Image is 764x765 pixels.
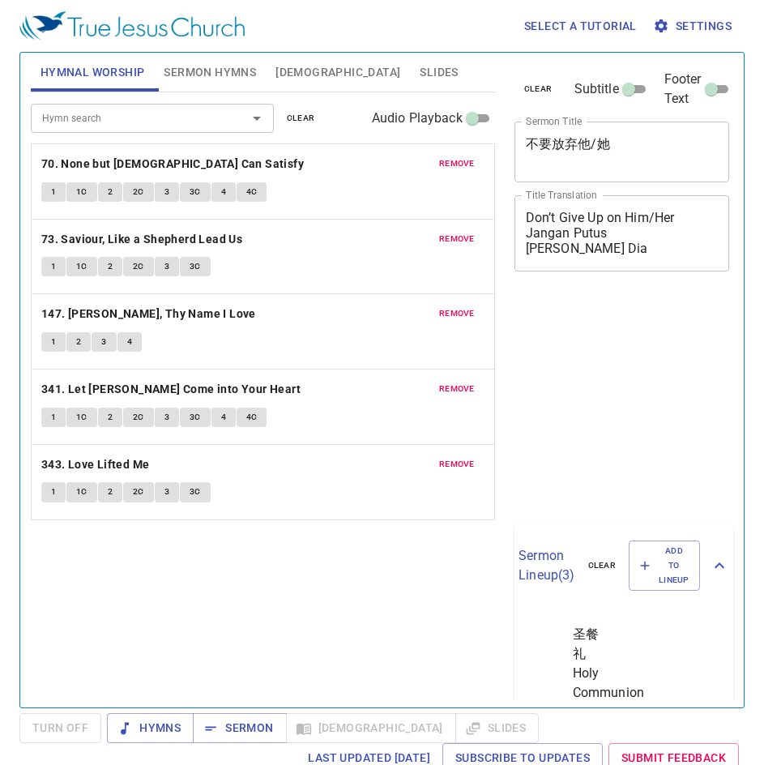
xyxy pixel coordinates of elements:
button: 3 [92,332,116,352]
span: 1 [51,410,56,425]
span: 3 [164,185,169,199]
span: 2 [108,410,113,425]
b: 73. Saviour, Like a Shepherd Lead Us [41,229,242,250]
button: 2 [98,182,122,202]
button: 2 [98,257,122,276]
button: 3C [180,257,211,276]
button: remove [429,379,484,399]
span: Sermon Hymns [164,62,256,83]
span: Add to Lineup [639,544,689,588]
button: 341. Let [PERSON_NAME] Come into Your Heart [41,379,304,400]
button: 1C [66,257,97,276]
span: Hymns [120,718,181,738]
button: remove [429,304,484,323]
button: remove [429,455,484,474]
span: 2C [133,185,144,199]
button: 2C [123,408,154,427]
span: 4C [246,185,258,199]
button: clear [578,556,626,575]
textarea: Don’t Give Up on Him/Her Jangan Putus [PERSON_NAME] Dia [526,210,719,256]
span: 4 [127,335,132,349]
span: 1 [51,259,56,274]
button: 1 [41,408,66,427]
button: clear [277,109,325,128]
span: 1C [76,410,87,425]
button: 4 [211,408,236,427]
button: 2 [98,408,122,427]
button: 1 [41,332,66,352]
span: Select a tutorial [524,16,637,36]
button: 70. None but [DEMOGRAPHIC_DATA] Can Satisfy [41,154,307,174]
span: 1 [51,185,56,199]
span: 圣餐礼 Holy Communion [573,625,604,703]
button: 2C [123,482,154,502]
p: Sermon Lineup ( 3 ) [519,546,574,585]
button: 343. Love Lifted Me [41,455,152,475]
span: 3C [190,259,201,274]
span: 1C [76,259,87,274]
span: 2 [108,485,113,499]
button: 3C [180,182,211,202]
span: 4 [221,410,226,425]
span: 3 [101,335,106,349]
span: clear [524,82,553,96]
span: 3 [164,485,169,499]
span: Settings [656,16,732,36]
button: 1C [66,182,97,202]
span: Hymnal Worship [41,62,145,83]
span: 1C [76,485,87,499]
b: 70. None but [DEMOGRAPHIC_DATA] Can Satisfy [41,154,304,174]
span: 2C [133,410,144,425]
iframe: from-child [508,288,689,518]
span: 4 [221,185,226,199]
button: 2C [123,182,154,202]
button: 3 [155,482,179,502]
span: Audio Playback [372,109,463,128]
button: Sermon [193,713,286,743]
textarea: 不要放弃他/她 [526,136,719,167]
span: 3 [164,259,169,274]
span: 3C [190,485,201,499]
span: 1C [76,185,87,199]
button: 3C [180,408,211,427]
span: Subtitle [574,79,619,99]
span: remove [439,306,475,321]
button: Add to Lineup [629,541,700,592]
button: Open [245,107,268,130]
button: 4 [117,332,142,352]
button: Settings [650,11,738,41]
button: remove [429,154,484,173]
span: 1 [51,335,56,349]
button: 2C [123,257,154,276]
span: remove [439,156,475,171]
button: 1C [66,482,97,502]
button: 2 [66,332,91,352]
span: clear [287,111,315,126]
button: remove [429,229,484,249]
span: Footer Text [664,70,702,109]
span: [DEMOGRAPHIC_DATA] [275,62,400,83]
span: 3 [164,410,169,425]
span: remove [439,457,475,472]
span: 2 [108,259,113,274]
button: 1 [41,482,66,502]
button: 3 [155,408,179,427]
button: 4C [237,408,267,427]
span: 3C [190,410,201,425]
button: Hymns [107,713,194,743]
span: remove [439,232,475,246]
button: 4 [211,182,236,202]
button: 1 [41,257,66,276]
button: clear [514,79,562,99]
button: 1 [41,182,66,202]
span: remove [439,382,475,396]
b: 147. [PERSON_NAME], Thy Name I Love [41,304,256,324]
button: 147. [PERSON_NAME], Thy Name I Love [41,304,258,324]
button: 2 [98,482,122,502]
span: 2 [108,185,113,199]
b: 343. Love Lifted Me [41,455,150,475]
span: 2C [133,485,144,499]
button: 1C [66,408,97,427]
button: 3 [155,257,179,276]
span: 3C [190,185,201,199]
